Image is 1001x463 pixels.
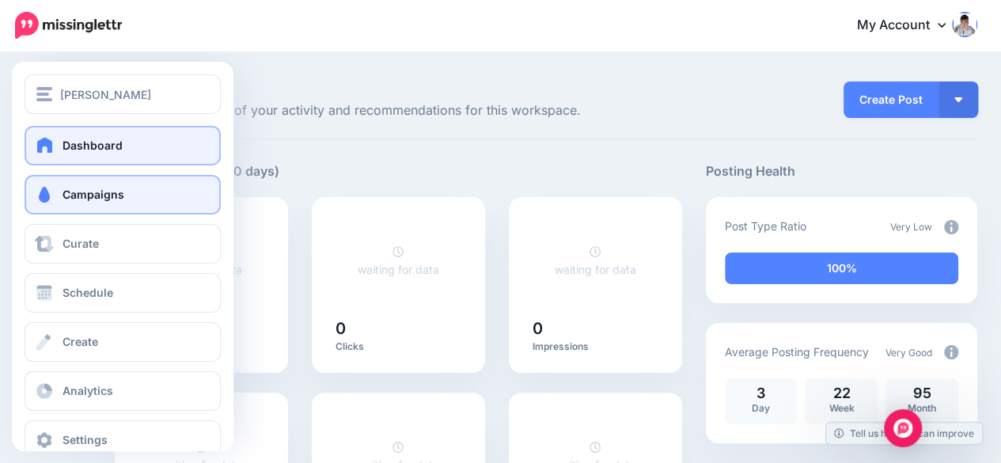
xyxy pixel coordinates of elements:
a: Schedule [25,273,221,313]
span: Day [752,402,770,414]
p: Average Posting Frequency [725,343,869,361]
a: My Account [841,6,977,45]
span: Here's an overview of your activity and recommendations for this workspace. [115,101,682,121]
img: info-circle-grey.png [944,345,958,359]
a: Analytics [25,371,221,411]
a: Tell us how we can improve [826,423,982,444]
span: Very Low [890,221,932,233]
button: [PERSON_NAME] [25,74,221,114]
span: Month [908,402,936,414]
a: Create Post [844,82,938,118]
a: Create [25,322,221,362]
p: Impressions [533,340,658,353]
p: 3 [733,386,790,400]
span: Curate [63,237,99,250]
div: Open Intercom Messenger [884,409,922,447]
span: [PERSON_NAME] [60,85,151,104]
span: Week [828,402,854,414]
a: waiting for data [358,245,439,276]
a: Curate [25,224,221,264]
span: Campaigns [63,188,124,201]
span: Dashboard [63,139,123,152]
p: 22 [813,386,870,400]
h5: 0 [336,321,461,336]
h5: Posting Health [706,161,977,181]
span: Analytics [63,384,113,397]
span: Schedule [63,286,113,299]
span: Create [63,335,98,348]
a: waiting for data [555,245,636,276]
a: Settings [25,420,221,460]
span: Settings [63,433,108,446]
img: Missinglettr [15,12,122,39]
img: menu.png [36,87,52,101]
p: Clicks [336,340,461,353]
a: Campaigns [25,175,221,214]
a: Dashboard [25,126,221,165]
img: arrow-down-white.png [954,97,962,102]
span: Very Good [885,347,932,359]
p: Post Type Ratio [725,217,806,235]
div: 100% of your posts in the last 30 days have been from Drip Campaigns [725,252,958,284]
img: info-circle-grey.png [944,220,958,234]
h5: 0 [533,321,658,336]
p: 95 [893,386,950,400]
